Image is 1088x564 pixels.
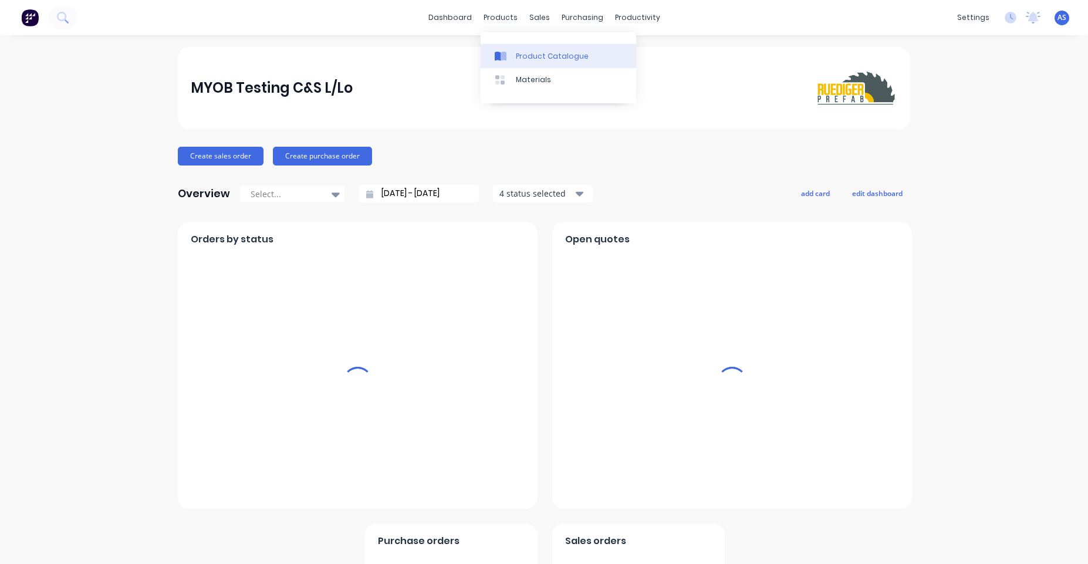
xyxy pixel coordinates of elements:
div: purchasing [556,9,609,26]
div: Product Catalogue [516,51,589,62]
div: 4 status selected [499,187,573,200]
img: Factory [21,9,39,26]
button: Create purchase order [273,147,372,166]
button: Create sales order [178,147,263,166]
a: Materials [481,68,636,92]
img: MYOB Testing C&S L/Lo [815,67,897,109]
div: sales [523,9,556,26]
a: Product Catalogue [481,44,636,67]
div: Overview [178,182,230,205]
span: Purchase orders [378,534,459,548]
button: 4 status selected [493,185,593,202]
div: products [478,9,523,26]
div: Materials [516,75,551,85]
span: Orders by status [191,232,273,246]
button: edit dashboard [844,185,910,201]
span: Open quotes [565,232,630,246]
div: productivity [609,9,666,26]
div: MYOB Testing C&S L/Lo [191,76,353,100]
span: Sales orders [565,534,626,548]
div: settings [951,9,995,26]
span: AS [1057,12,1066,23]
a: dashboard [423,9,478,26]
button: add card [793,185,837,201]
